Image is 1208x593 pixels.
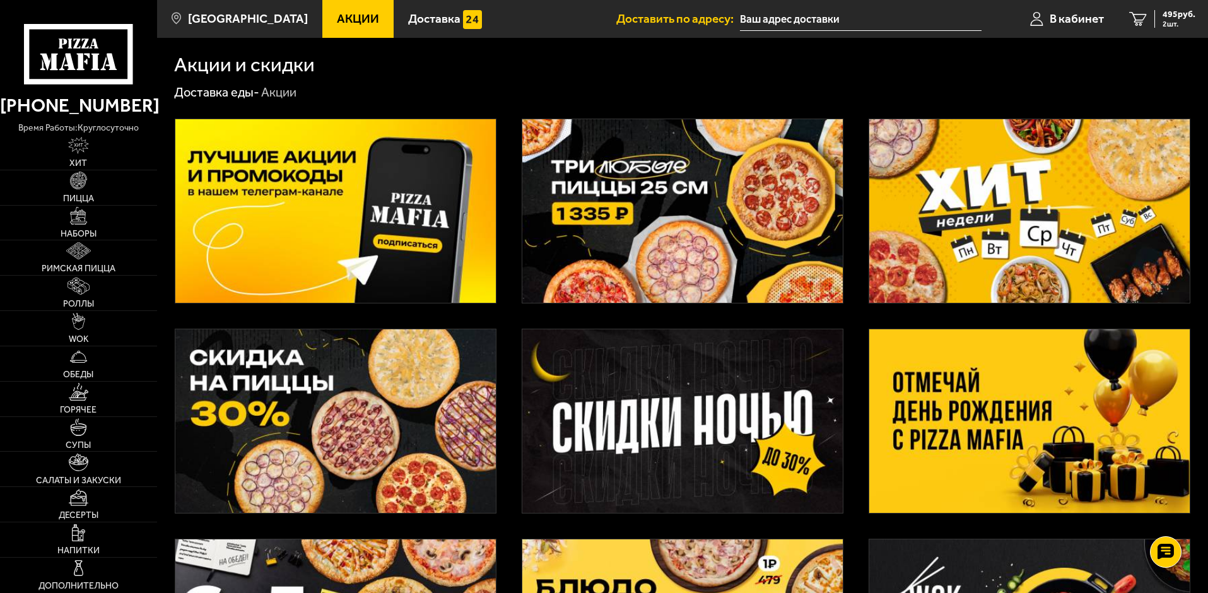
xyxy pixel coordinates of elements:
span: Роллы [63,300,94,308]
input: Ваш адрес доставки [740,8,982,31]
span: В кабинет [1050,13,1104,25]
img: 15daf4d41897b9f0e9f617042186c801.svg [463,10,482,29]
span: Римская пицца [42,264,115,273]
span: Хит [69,159,87,168]
span: Супы [66,441,91,450]
span: Наборы [61,230,97,238]
span: 2 шт. [1163,20,1195,28]
span: Доставка [408,13,460,25]
span: Акции [337,13,379,25]
span: Горячее [60,406,97,414]
span: WOK [69,335,88,344]
span: Санкт-Петербург народного ополчения 179 [740,8,982,31]
span: Дополнительно [38,582,119,590]
span: 495 руб. [1163,10,1195,19]
span: Салаты и закуски [36,476,121,485]
span: Десерты [59,511,98,520]
span: Напитки [57,546,100,555]
h1: Акции и скидки [174,55,315,75]
span: [GEOGRAPHIC_DATA] [188,13,308,25]
span: Пицца [63,194,94,203]
span: Доставить по адресу: [616,13,740,25]
div: Акции [261,85,296,101]
a: Доставка еды- [174,85,259,100]
span: Обеды [63,370,93,379]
